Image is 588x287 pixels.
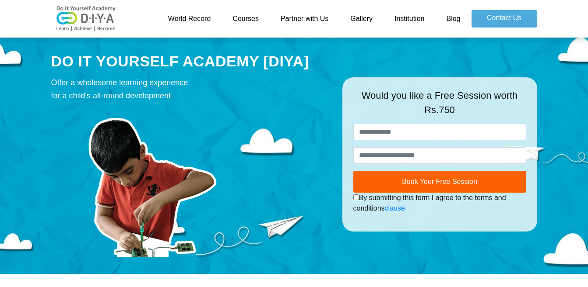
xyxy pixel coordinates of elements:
a: World Record [157,10,222,28]
a: Courses [222,10,270,28]
img: logo-v2.png [51,6,121,32]
div: By submitting this form I agree to the terms and conditions [353,193,526,214]
a: Partner with Us [270,10,339,28]
a: clause [385,204,405,212]
div: Would you like a Free Session worth Rs.750 [353,88,526,124]
a: Institution [384,10,435,28]
div: Offer a wholesome learning experience for a child's all-round development [51,76,329,102]
button: Book Your Free Session [353,171,526,193]
a: Gallery [339,10,384,28]
div: DO IT YOURSELF ACADEMY [DIYA] [51,51,329,72]
span: Book Your Free Session [402,178,477,185]
img: course-prod.png [51,107,253,257]
a: Contact Us [472,10,537,28]
a: Blog [435,10,471,28]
